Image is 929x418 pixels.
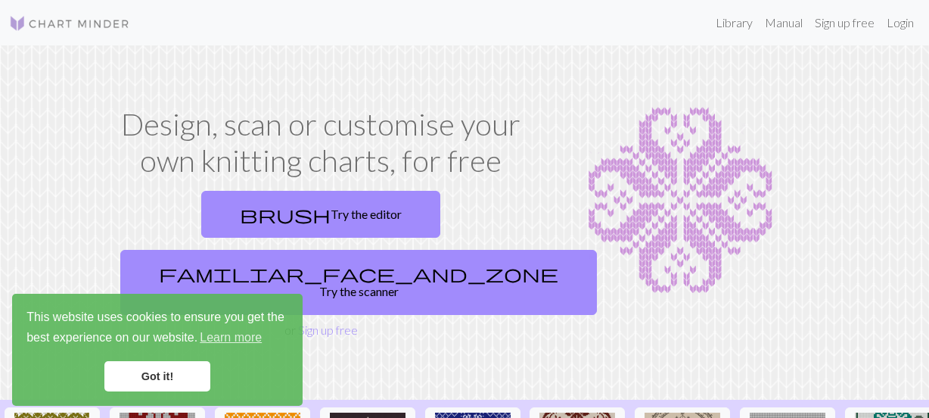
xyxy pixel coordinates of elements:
[114,106,527,179] h1: Design, scan or customise your own knitting charts, for free
[809,8,881,38] a: Sign up free
[545,106,815,295] img: Chart example
[120,250,597,315] a: Try the scanner
[12,294,303,406] div: cookieconsent
[201,191,440,238] a: Try the editor
[159,263,558,284] span: familiar_face_and_zone
[298,323,358,337] a: Sign up free
[197,326,264,349] a: learn more about cookies
[104,361,210,391] a: dismiss cookie message
[759,8,809,38] a: Manual
[114,185,527,339] div: or
[26,308,288,349] span: This website uses cookies to ensure you get the best experience on our website.
[9,14,130,33] img: Logo
[881,8,920,38] a: Login
[710,8,759,38] a: Library
[240,204,331,225] span: brush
